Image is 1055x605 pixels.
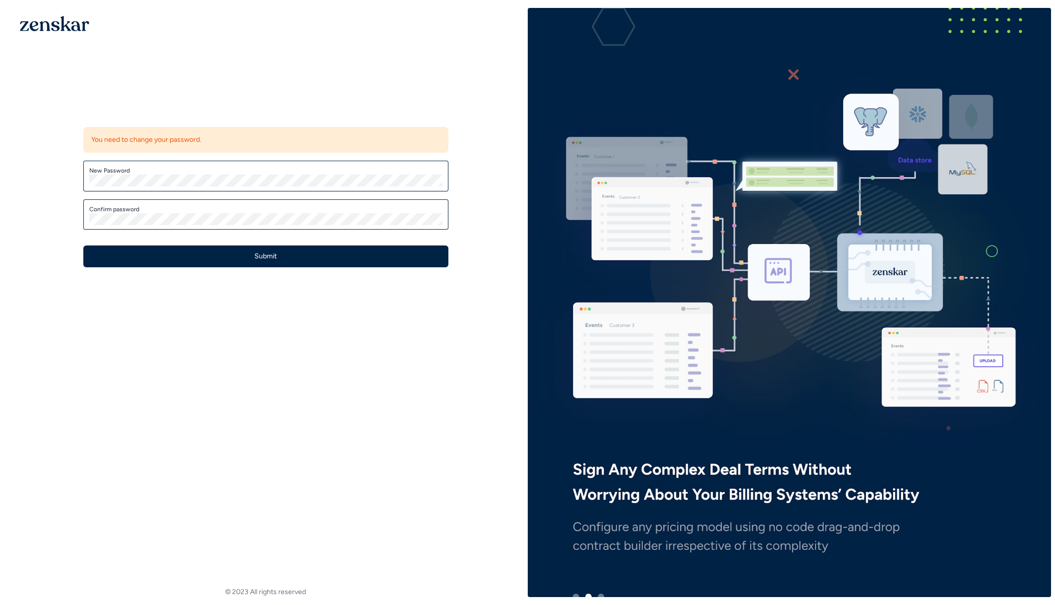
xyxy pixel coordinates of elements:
footer: © 2023 All rights reserved [4,587,528,597]
label: Confirm password [89,205,442,213]
label: New Password [89,167,442,175]
img: 1OGAJ2xQqyY4LXKgY66KYq0eOWRCkrZdAb3gUhuVAqdWPZE9SRJmCz+oDMSn4zDLXe31Ii730ItAGKgCKgCCgCikA4Av8PJUP... [20,16,89,31]
button: Submit [83,245,448,267]
div: You need to change your password. [83,127,448,153]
